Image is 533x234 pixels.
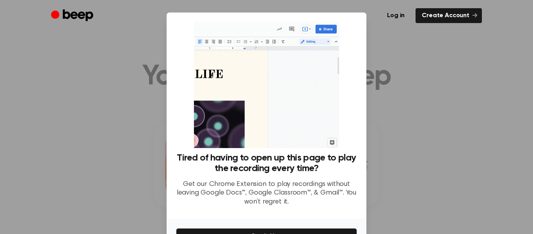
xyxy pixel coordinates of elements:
a: Create Account [416,8,482,23]
a: Log in [381,8,411,23]
h3: Tired of having to open up this page to play the recording every time? [176,153,357,174]
a: Beep [51,8,95,23]
p: Get our Chrome Extension to play recordings without leaving Google Docs™, Google Classroom™, & Gm... [176,180,357,207]
img: Beep extension in action [194,22,339,148]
